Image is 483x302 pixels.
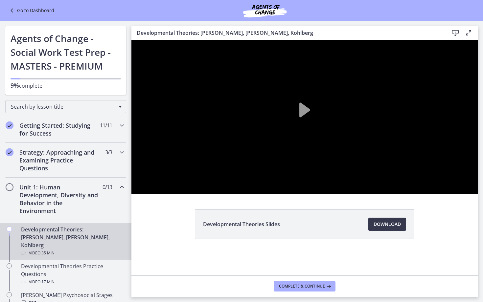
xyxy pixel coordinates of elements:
[40,278,55,286] span: · 17 min
[11,81,19,89] span: 9%
[274,281,335,291] button: Complete & continue
[21,226,124,257] div: Developmental Theories: [PERSON_NAME], [PERSON_NAME], Kohlberg
[21,249,124,257] div: Video
[5,100,126,113] div: Search by lesson title
[137,29,438,37] h3: Developmental Theories: [PERSON_NAME], [PERSON_NAME], Kohlberg
[6,121,13,129] i: Completed
[374,220,401,228] span: Download
[11,32,121,73] h1: Agents of Change - Social Work Test Prep - MASTERS - PREMIUM
[103,183,112,191] span: 0 / 13
[19,183,100,215] h2: Unit 1: Human Development, Diversity and Behavior in the Environment
[100,121,112,129] span: 11 / 11
[40,249,55,257] span: · 35 min
[279,284,325,289] span: Complete & continue
[8,7,54,14] a: Go to Dashboard
[21,278,124,286] div: Video
[19,148,100,172] h2: Strategy: Approaching and Examining Practice Questions
[11,103,115,110] span: Search by lesson title
[6,148,13,156] i: Completed
[203,220,280,228] span: Developmental Theories Slides
[131,40,478,194] iframe: Video Lesson
[225,3,304,18] img: Agents of Change
[368,218,406,231] a: Download
[21,262,124,286] div: Developmental Theories Practice Questions
[11,81,121,90] p: complete
[19,121,100,137] h2: Getting Started: Studying for Success
[105,148,112,156] span: 3 / 3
